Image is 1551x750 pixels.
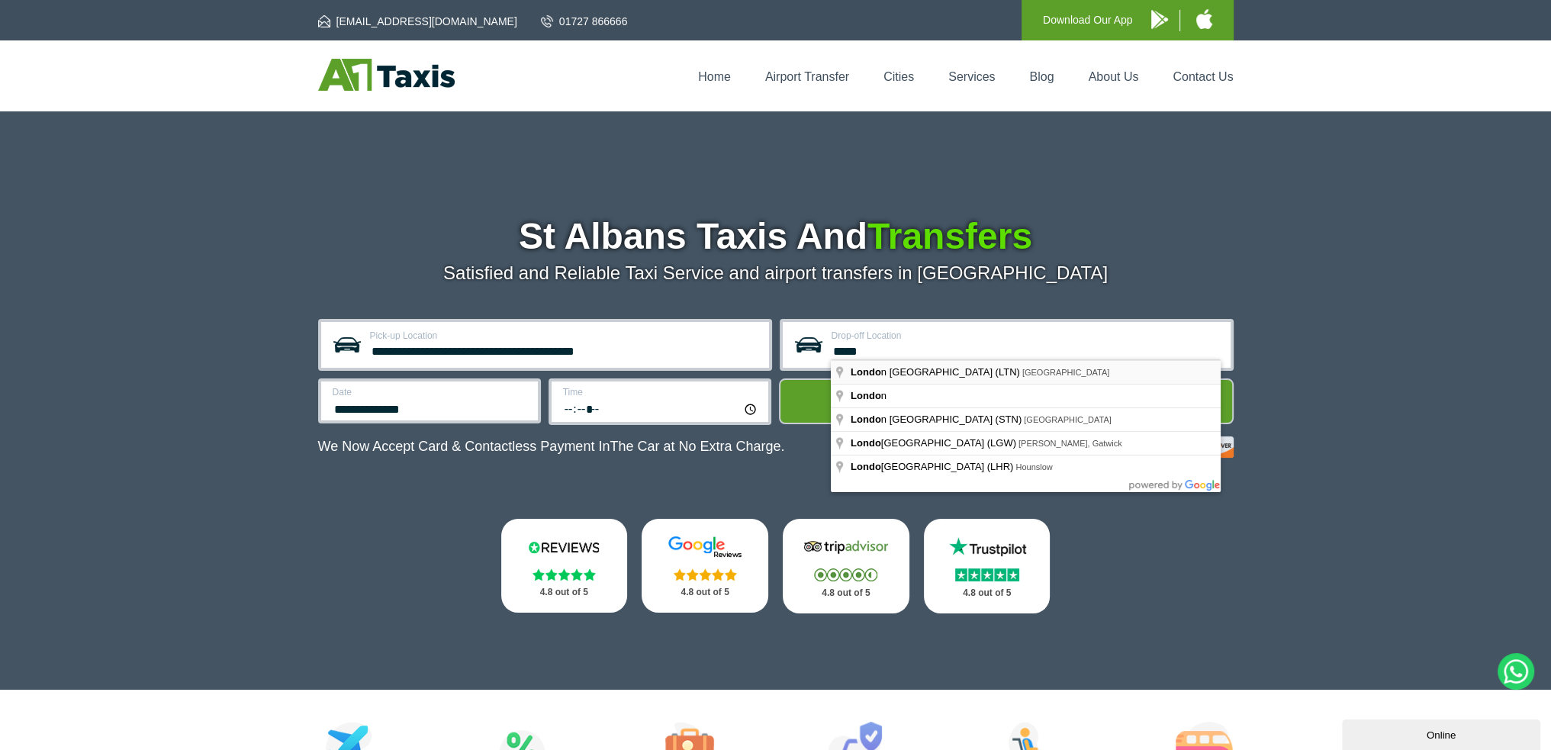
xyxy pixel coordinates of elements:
span: Londo [851,414,881,425]
p: We Now Accept Card & Contactless Payment In [318,439,785,455]
span: Hounslow [1015,462,1052,472]
img: Stars [955,568,1019,581]
span: Londo [851,461,881,472]
p: 4.8 out of 5 [658,583,751,602]
span: Londo [851,366,881,378]
img: A1 Taxis iPhone App [1196,9,1212,29]
p: 4.8 out of 5 [518,583,611,602]
span: Transfers [867,216,1032,256]
img: Google [659,536,751,558]
a: Cities [883,70,914,83]
button: Get Quote [779,378,1234,424]
p: Satisfied and Reliable Taxi Service and airport transfers in [GEOGRAPHIC_DATA] [318,262,1234,284]
span: [GEOGRAPHIC_DATA] (LHR) [851,461,1015,472]
a: Airport Transfer [765,70,849,83]
span: [GEOGRAPHIC_DATA] [1024,415,1112,424]
span: Londo [851,437,881,449]
span: [GEOGRAPHIC_DATA] [1022,368,1110,377]
a: Reviews.io Stars 4.8 out of 5 [501,519,628,613]
img: Trustpilot [941,536,1033,558]
label: Date [333,388,529,397]
label: Pick-up Location [370,331,760,340]
span: [PERSON_NAME], Gatwick [1018,439,1122,448]
span: Londo [851,390,881,401]
a: Tripadvisor Stars 4.8 out of 5 [783,519,909,613]
img: Reviews.io [518,536,610,558]
p: 4.8 out of 5 [941,584,1034,603]
a: Contact Us [1173,70,1233,83]
a: Blog [1029,70,1054,83]
img: Stars [533,568,596,581]
label: Drop-off Location [832,331,1221,340]
span: n [GEOGRAPHIC_DATA] (STN) [851,414,1024,425]
span: [GEOGRAPHIC_DATA] (LGW) [851,437,1018,449]
iframe: chat widget [1342,716,1543,750]
span: The Car at No Extra Charge. [610,439,784,454]
p: 4.8 out of 5 [800,584,893,603]
a: About Us [1089,70,1139,83]
img: Stars [814,568,877,581]
span: n [851,390,889,401]
img: A1 Taxis St Albans LTD [318,59,455,91]
a: Trustpilot Stars 4.8 out of 5 [924,519,1051,613]
label: Time [563,388,759,397]
a: 01727 866666 [541,14,628,29]
h1: St Albans Taxis And [318,218,1234,255]
a: Google Stars 4.8 out of 5 [642,519,768,613]
a: Services [948,70,995,83]
span: n [GEOGRAPHIC_DATA] (LTN) [851,366,1022,378]
img: A1 Taxis Android App [1151,10,1168,29]
img: Tripadvisor [800,536,892,558]
a: Home [698,70,731,83]
img: Stars [674,568,737,581]
p: Download Our App [1043,11,1133,30]
a: [EMAIL_ADDRESS][DOMAIN_NAME] [318,14,517,29]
